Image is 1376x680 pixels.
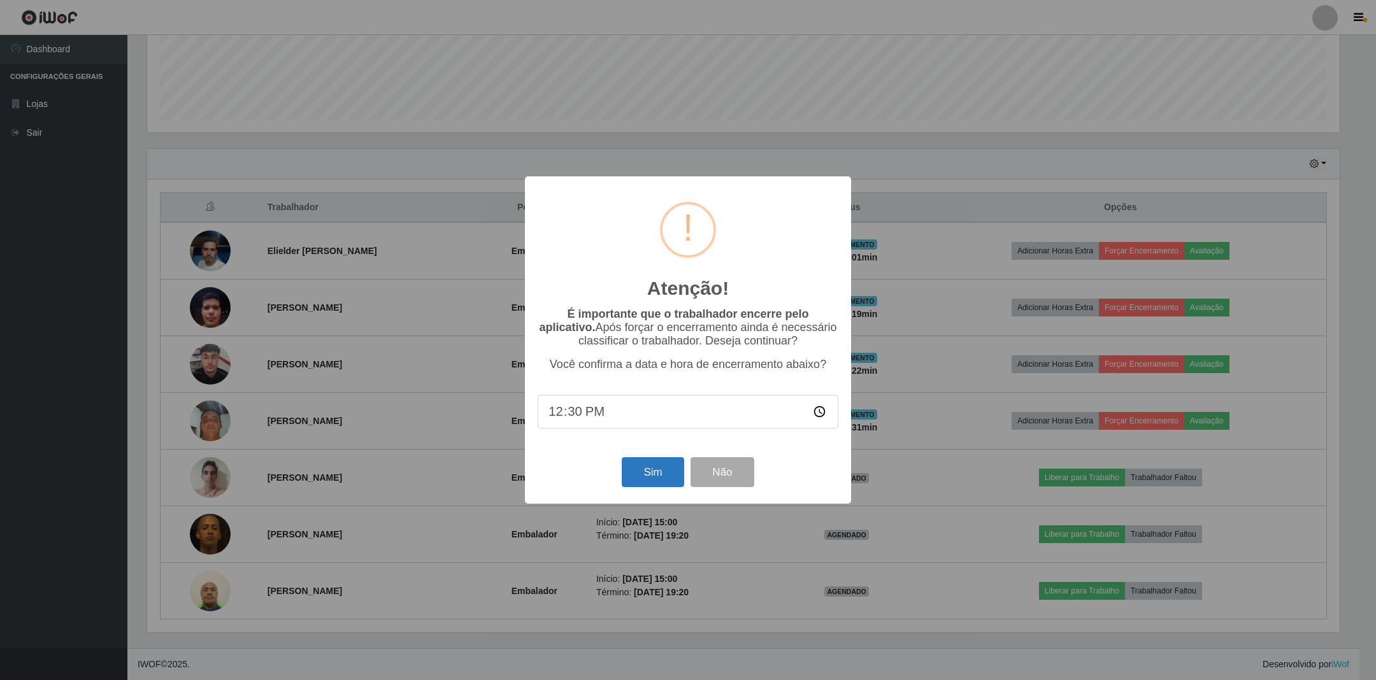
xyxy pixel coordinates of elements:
button: Não [691,457,754,487]
b: É importante que o trabalhador encerre pelo aplicativo. [539,308,808,334]
h2: Atenção! [647,277,729,300]
p: Você confirma a data e hora de encerramento abaixo? [538,358,838,371]
p: Após forçar o encerramento ainda é necessário classificar o trabalhador. Deseja continuar? [538,308,838,348]
button: Sim [622,457,684,487]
